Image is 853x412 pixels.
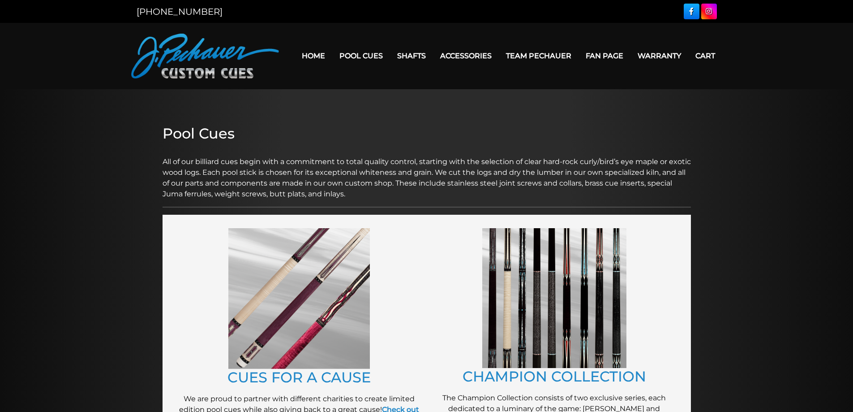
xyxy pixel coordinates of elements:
[579,44,630,67] a: Fan Page
[499,44,579,67] a: Team Pechauer
[137,6,223,17] a: [PHONE_NUMBER]
[163,125,691,142] h2: Pool Cues
[433,44,499,67] a: Accessories
[163,146,691,199] p: All of our billiard cues begin with a commitment to total quality control, starting with the sele...
[131,34,279,78] img: Pechauer Custom Cues
[332,44,390,67] a: Pool Cues
[295,44,332,67] a: Home
[688,44,722,67] a: Cart
[227,369,371,386] a: CUES FOR A CAUSE
[390,44,433,67] a: Shafts
[630,44,688,67] a: Warranty
[463,368,646,385] a: CHAMPION COLLECTION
